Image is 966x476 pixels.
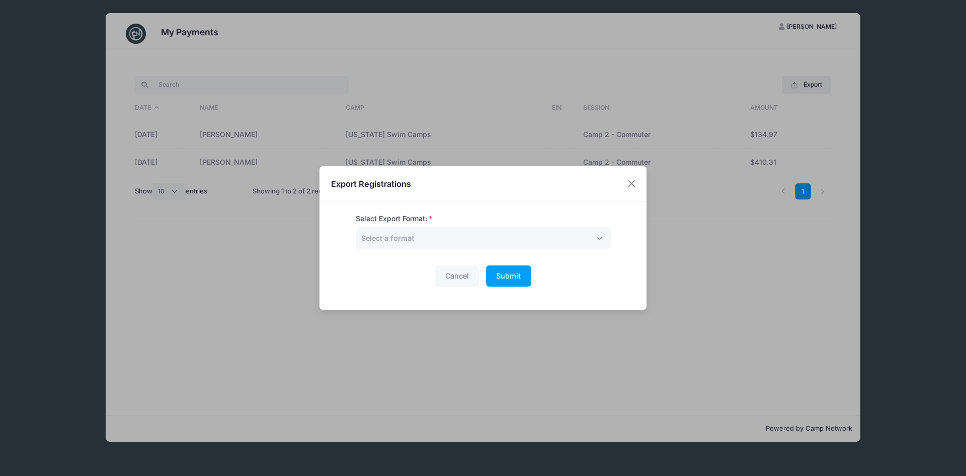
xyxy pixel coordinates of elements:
[361,233,414,243] span: Select a format
[356,214,433,224] label: Select Export Format:
[356,227,611,249] span: Select a format
[486,265,531,287] button: Submit
[361,234,414,242] span: Select a format
[496,271,521,280] span: Submit
[331,178,411,190] h4: Export Registrations
[623,175,641,193] button: Close
[435,265,479,287] button: Cancel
